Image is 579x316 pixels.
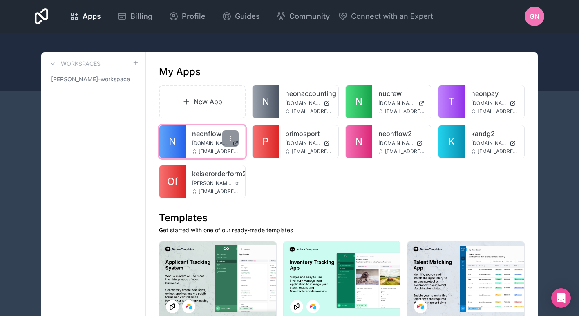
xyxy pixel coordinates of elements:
[159,65,201,78] h1: My Apps
[192,180,232,187] span: [PERSON_NAME][DOMAIN_NAME]
[378,89,425,98] a: nucrew
[378,100,416,107] span: [DOMAIN_NAME]
[471,140,518,147] a: [DOMAIN_NAME]
[215,7,266,25] a: Guides
[530,11,539,21] span: GN
[159,85,246,118] a: New App
[270,7,336,25] a: Community
[111,7,159,25] a: Billing
[285,100,332,107] a: [DOMAIN_NAME]
[192,140,239,147] a: [DOMAIN_NAME]
[285,140,320,147] span: [DOMAIN_NAME]
[199,188,239,195] span: [EMAIL_ADDRESS][DOMAIN_NAME]
[289,11,330,22] span: Community
[285,89,332,98] a: neonaccounting
[292,148,332,155] span: [EMAIL_ADDRESS][DOMAIN_NAME]
[378,129,425,138] a: neonflow2
[438,85,465,118] a: T
[169,135,176,148] span: N
[385,148,425,155] span: [EMAIL_ADDRESS][DOMAIN_NAME]
[61,60,101,68] h3: Workspaces
[417,303,424,310] img: Airtable Logo
[378,140,425,147] a: [DOMAIN_NAME]
[130,11,152,22] span: Billing
[338,11,433,22] button: Connect with an Expert
[355,95,362,108] span: N
[186,303,192,310] img: Airtable Logo
[448,135,455,148] span: K
[159,165,186,198] a: Of
[346,85,372,118] a: N
[83,11,101,22] span: Apps
[285,100,320,107] span: [DOMAIN_NAME]
[438,125,465,158] a: K
[48,59,101,69] a: Workspaces
[192,180,239,187] a: [PERSON_NAME][DOMAIN_NAME]
[385,108,425,115] span: [EMAIL_ADDRESS][DOMAIN_NAME]
[378,100,425,107] a: [DOMAIN_NAME]
[159,226,525,234] p: Get started with one of our ready-made templates
[262,135,268,148] span: P
[235,11,260,22] span: Guides
[285,140,332,147] a: [DOMAIN_NAME]
[192,129,239,138] a: neonflow
[471,129,518,138] a: kandg2
[471,89,518,98] a: neonpay
[167,175,178,188] span: Of
[378,140,414,147] span: [DOMAIN_NAME]
[182,11,206,22] span: Profile
[285,129,332,138] a: primosport
[162,7,212,25] a: Profile
[471,100,518,107] a: [DOMAIN_NAME]
[448,95,455,108] span: T
[262,95,269,108] span: N
[253,125,279,158] a: P
[48,72,139,87] a: [PERSON_NAME]-workspace
[253,85,279,118] a: N
[292,108,332,115] span: [EMAIL_ADDRESS][DOMAIN_NAME]
[63,7,107,25] a: Apps
[159,125,186,158] a: N
[346,125,372,158] a: N
[51,75,130,83] span: [PERSON_NAME]-workspace
[310,303,316,310] img: Airtable Logo
[355,135,362,148] span: N
[551,288,571,308] div: Open Intercom Messenger
[199,148,239,155] span: [EMAIL_ADDRESS][DOMAIN_NAME]
[351,11,433,22] span: Connect with an Expert
[192,169,239,178] a: keiserorderform2
[471,140,506,147] span: [DOMAIN_NAME]
[478,148,518,155] span: [EMAIL_ADDRESS][DOMAIN_NAME]
[192,140,229,147] span: [DOMAIN_NAME]
[471,100,506,107] span: [DOMAIN_NAME]
[159,211,525,225] h1: Templates
[478,108,518,115] span: [EMAIL_ADDRESS][DOMAIN_NAME]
